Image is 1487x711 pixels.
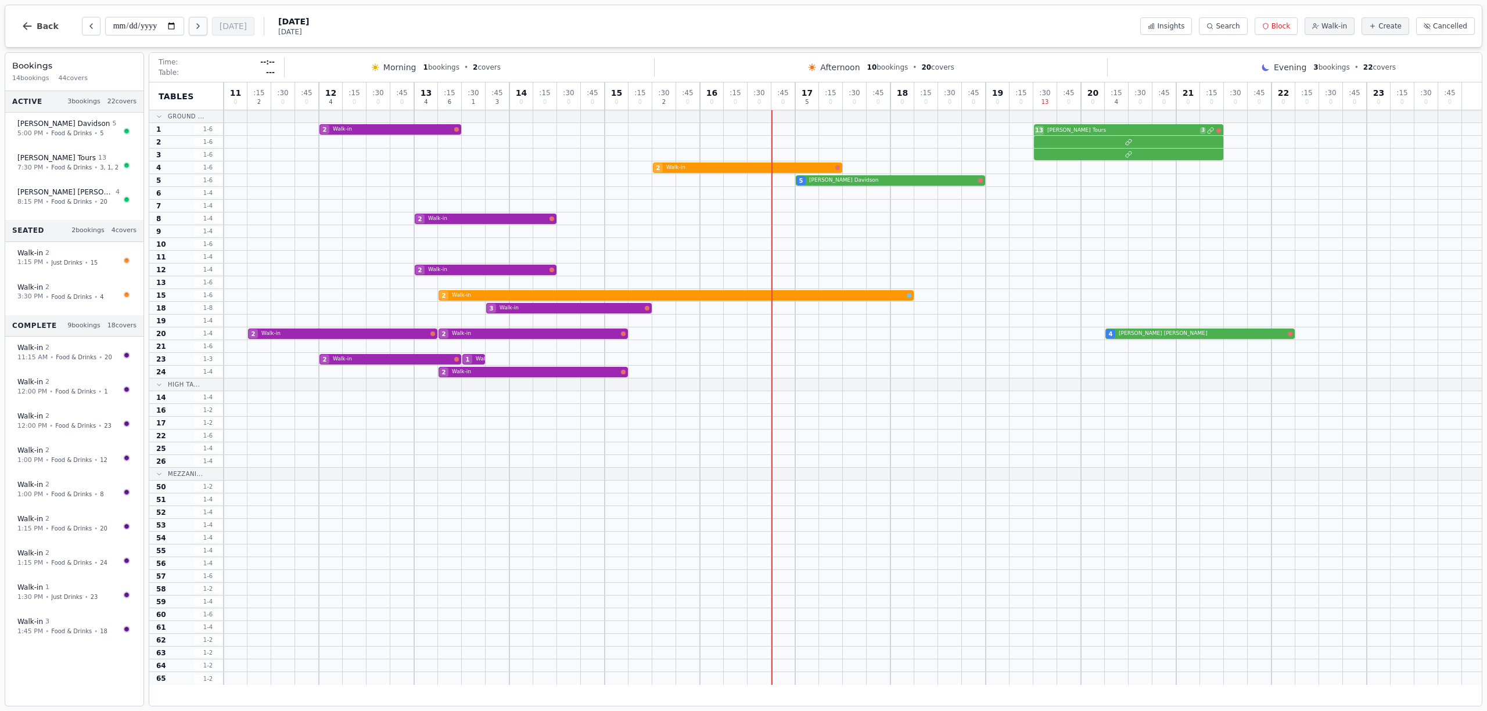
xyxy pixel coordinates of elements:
[802,89,813,97] span: 17
[91,258,98,267] span: 15
[156,163,161,172] span: 4
[45,293,49,301] span: •
[99,353,102,362] span: •
[495,99,499,105] span: 3
[1115,99,1118,105] span: 4
[1363,63,1396,72] span: covers
[658,89,669,96] span: : 30
[234,99,237,105] span: 0
[194,138,222,146] span: 1 - 6
[972,99,975,105] span: 0
[1362,17,1409,35] button: Create
[301,89,312,96] span: : 45
[563,89,574,96] span: : 30
[112,119,116,129] span: 5
[156,240,166,249] span: 10
[853,99,856,105] span: 0
[112,226,137,236] span: 4 covers
[10,337,139,369] button: Walk-in 211:15 AM•Food & Drinks•20
[10,371,139,403] button: Walk-in 212:00 PM•Food & Drinks•1
[799,176,803,185] span: 5
[17,343,43,352] span: Walk-in
[45,627,49,636] span: •
[156,252,166,262] span: 11
[1281,99,1285,105] span: 0
[17,524,43,534] span: 1:15 PM
[51,129,92,138] span: Food & Drinks
[491,89,502,96] span: : 45
[17,387,47,397] span: 12:00 PM
[100,129,103,138] span: 5
[1416,17,1475,35] button: Cancelled
[591,99,594,105] span: 0
[1087,89,1098,97] span: 20
[10,474,139,506] button: Walk-in 21:00 PM•Food & Drinks•8
[734,99,737,105] span: 0
[49,421,53,430] span: •
[212,17,254,35] button: [DATE]
[281,99,285,105] span: 0
[10,611,139,643] button: Walk-in 31:45 PM•Food & Drinks•18
[17,129,43,139] span: 5:00 PM
[825,89,836,96] span: : 15
[17,480,43,489] span: Walk-in
[45,593,49,601] span: •
[67,97,100,107] span: 3 bookings
[194,176,222,185] span: 1 - 6
[1134,89,1145,96] span: : 30
[10,113,139,145] button: [PERSON_NAME] Davidson55:00 PM•Food & Drinks•5
[194,163,222,172] span: 1 - 6
[1158,89,1169,96] span: : 45
[1157,21,1184,31] span: Insights
[156,201,161,211] span: 7
[1063,89,1074,96] span: : 45
[423,63,428,71] span: 1
[448,99,451,105] span: 6
[12,12,68,40] button: Back
[396,89,407,96] span: : 45
[159,91,194,102] span: Tables
[194,227,222,236] span: 1 - 4
[17,593,43,602] span: 1:30 PM
[17,456,43,465] span: 1:00 PM
[17,163,43,173] span: 7:30 PM
[1206,89,1217,96] span: : 15
[924,99,928,105] span: 0
[781,99,785,105] span: 0
[51,524,92,533] span: Food & Drinks
[897,89,908,97] span: 18
[349,89,360,96] span: : 15
[100,197,107,206] span: 20
[100,558,107,567] span: 24
[12,97,42,106] span: Active
[45,412,49,421] span: 2
[1210,99,1213,105] span: 0
[17,583,43,592] span: Walk-in
[418,215,422,223] span: 2
[45,548,49,558] span: 2
[55,421,96,430] span: Food & Drinks
[17,490,43,500] span: 1:00 PM
[51,456,92,464] span: Food & Drinks
[51,258,82,267] span: Just Drinks
[1199,17,1247,35] button: Search
[1448,99,1452,105] span: 0
[45,163,49,172] span: •
[159,57,178,67] span: Time:
[159,68,179,77] span: Table:
[867,63,877,71] span: 10
[1091,99,1094,105] span: 0
[1258,99,1261,105] span: 0
[17,248,43,258] span: Walk-in
[1067,99,1071,105] span: 0
[10,181,139,213] button: [PERSON_NAME] [PERSON_NAME]48:15 PM•Food & Drinks•20
[17,548,43,558] span: Walk-in
[656,164,660,172] span: 2
[948,99,951,105] span: 0
[156,176,161,185] span: 5
[1140,17,1192,35] button: Insights
[98,153,106,163] span: 13
[17,421,47,431] span: 12:00 PM
[867,63,908,72] span: bookings
[829,99,832,105] span: 0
